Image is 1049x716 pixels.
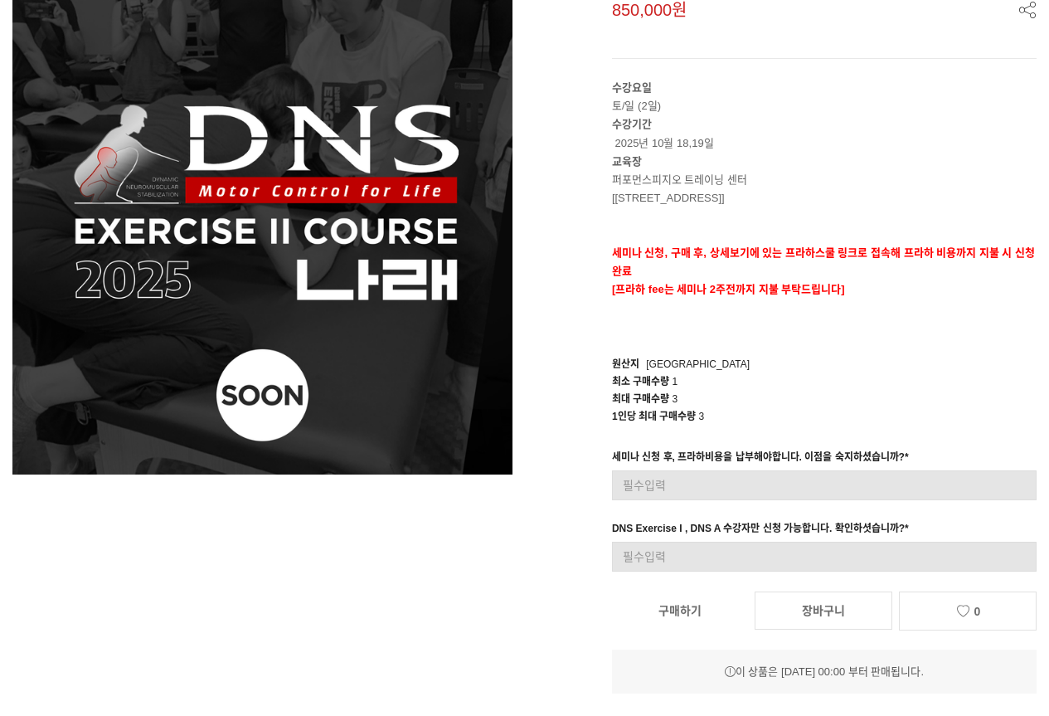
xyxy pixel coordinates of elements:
[612,246,1035,277] strong: 세미나 신청, 구매 후, 상세보기에 있는 프라하스쿨 링크로 접속해 프라하 비용까지 지불 시 신청완료
[612,592,748,629] a: 구매하기
[612,393,669,405] span: 최대 구매수량
[612,283,845,295] span: [프라하 fee는 세미나 2주전까지 지불 부탁드립니다]
[612,81,652,94] strong: 수강요일
[612,2,687,18] span: 850,000원
[612,189,1037,207] p: [[STREET_ADDRESS]]
[612,118,652,130] strong: 수강기간
[612,542,1037,572] input: 필수입력
[755,592,892,630] a: 장바구니
[612,376,669,387] span: 최소 구매수량
[899,592,1037,631] a: 0
[612,115,1037,152] p: 2025년 10월 18,19일
[612,155,642,168] strong: 교육장
[646,358,750,370] span: [GEOGRAPHIC_DATA]
[974,605,981,618] span: 0
[612,358,639,370] span: 원산지
[612,520,909,542] div: DNS Exercise I , DNS A 수강자만 신청 가능합니다. 확인하셧습니까?
[612,411,696,422] span: 1인당 최대 구매수량
[699,411,705,422] span: 3
[612,470,1037,500] input: 필수입력
[673,376,678,387] span: 1
[673,393,678,405] span: 3
[612,79,1037,115] p: 토/일 (2일)
[612,449,909,470] div: 세미나 신청 후, 프라하비용을 납부해야합니다. 이점을 숙지하셨습니까?
[612,663,1037,681] div: 이 상품은 [DATE] 00:00 부터 판매됩니다.
[612,171,1037,189] p: 퍼포먼스피지오 트레이닝 센터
